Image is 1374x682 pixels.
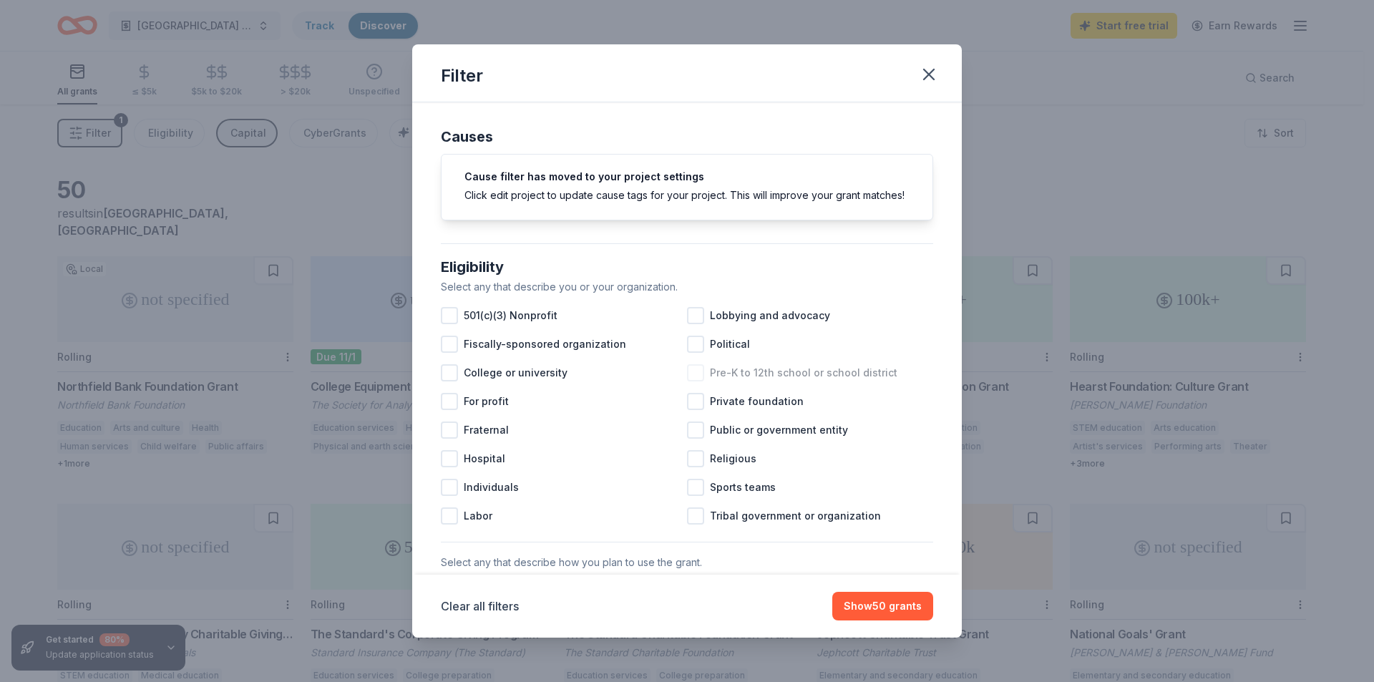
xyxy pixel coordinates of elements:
[441,125,933,148] div: Causes
[441,554,933,571] div: Select any that describe how you plan to use the grant.
[441,278,933,296] div: Select any that describe you or your organization.
[710,307,830,324] span: Lobbying and advocacy
[464,507,492,525] span: Labor
[710,393,804,410] span: Private foundation
[464,187,910,203] div: Click edit project to update cause tags for your project. This will improve your grant matches!
[464,422,509,439] span: Fraternal
[464,336,626,353] span: Fiscally-sponsored organization
[832,592,933,620] button: Show50 grants
[441,64,483,87] div: Filter
[710,422,848,439] span: Public or government entity
[710,336,750,353] span: Political
[464,450,505,467] span: Hospital
[710,364,897,381] span: Pre-K to 12th school or school district
[464,172,910,182] h5: Cause filter has moved to your project settings
[464,479,519,496] span: Individuals
[441,255,933,278] div: Eligibility
[464,393,509,410] span: For profit
[441,598,519,615] button: Clear all filters
[464,364,567,381] span: College or university
[464,307,557,324] span: 501(c)(3) Nonprofit
[710,507,881,525] span: Tribal government or organization
[710,450,756,467] span: Religious
[710,479,776,496] span: Sports teams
